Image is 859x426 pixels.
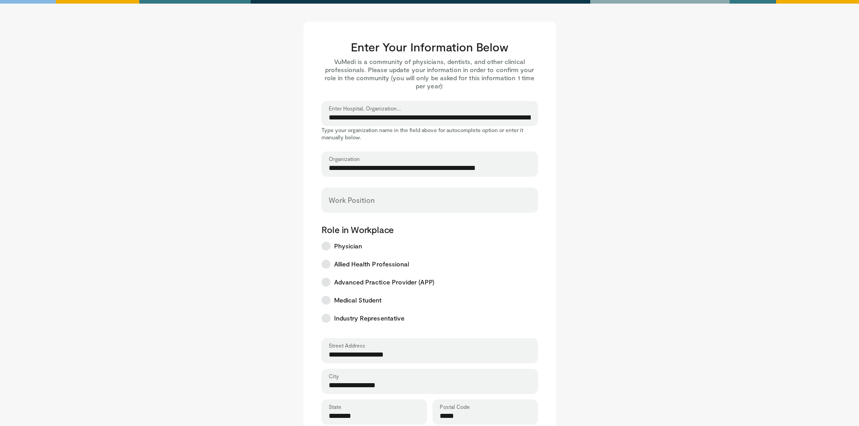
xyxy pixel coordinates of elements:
span: Allied Health Professional [334,260,409,269]
label: Street Address [329,342,365,349]
label: State [329,403,341,410]
label: City [329,372,339,380]
span: Advanced Practice Provider (APP) [334,278,434,287]
p: VuMedi is a community of physicians, dentists, and other clinical professionals. Please update yo... [322,58,538,90]
span: Medical Student [334,296,382,305]
label: Organization [329,155,360,162]
label: Work Position [329,191,375,209]
span: Physician [334,242,363,251]
span: Industry Representative [334,314,405,323]
label: Postal Code [440,403,470,410]
h3: Enter Your Information Below [322,40,538,54]
label: Enter Hospital, Organization... [329,105,401,112]
p: Type your organization name in the field above for autocomplete option or enter it manually below. [322,126,538,141]
p: Role in Workplace [322,224,538,235]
